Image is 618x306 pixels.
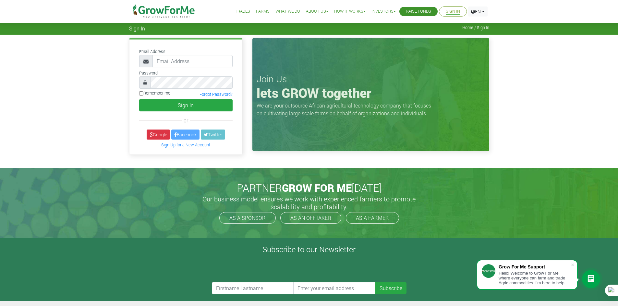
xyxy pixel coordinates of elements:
[446,8,460,15] a: Sign In
[161,142,210,147] a: Sign Up for a New Account
[219,212,276,224] a: AS A SPONSOR
[257,102,435,117] p: We are your outsource African agricultural technology company that focuses on cultivating large s...
[139,91,143,96] input: Remember me
[139,117,233,124] div: or
[129,25,145,31] span: Sign In
[139,99,233,111] button: Sign In
[152,55,233,67] input: Email Address
[212,257,310,282] iframe: reCAPTCHA
[8,245,610,254] h4: Subscribe to our Newsletter
[275,8,300,15] a: What We Do
[406,8,431,15] a: Raise Funds
[346,212,399,224] a: AS A FARMER
[200,92,233,97] a: Forgot Password?
[196,195,423,210] h5: Our business model ensures we work with experienced farmers to promote scalability and profitabil...
[257,85,485,101] h1: lets GROW together
[235,8,250,15] a: Trades
[257,74,485,85] h3: Join Us
[468,6,488,17] a: EN
[139,49,166,55] label: Email Address:
[306,8,328,15] a: About Us
[139,90,170,96] label: Remember me
[499,271,571,285] div: Hello! Welcome to Grow For Me where everyone can farm and trade Agric commodities. I'm here to help.
[499,264,571,269] div: Grow For Me Support
[132,182,487,194] h2: PARTNER [DATE]
[139,70,159,76] label: Password:
[280,212,341,224] a: AS AN OFFTAKER
[282,181,352,195] span: GROW FOR ME
[462,25,489,30] span: Home / Sign In
[212,282,294,294] input: Firstname Lastname
[375,282,406,294] button: Subscribe
[147,130,170,140] a: Google
[371,8,396,15] a: Investors
[334,8,366,15] a: How it Works
[256,8,270,15] a: Farms
[293,282,376,294] input: Enter your email address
